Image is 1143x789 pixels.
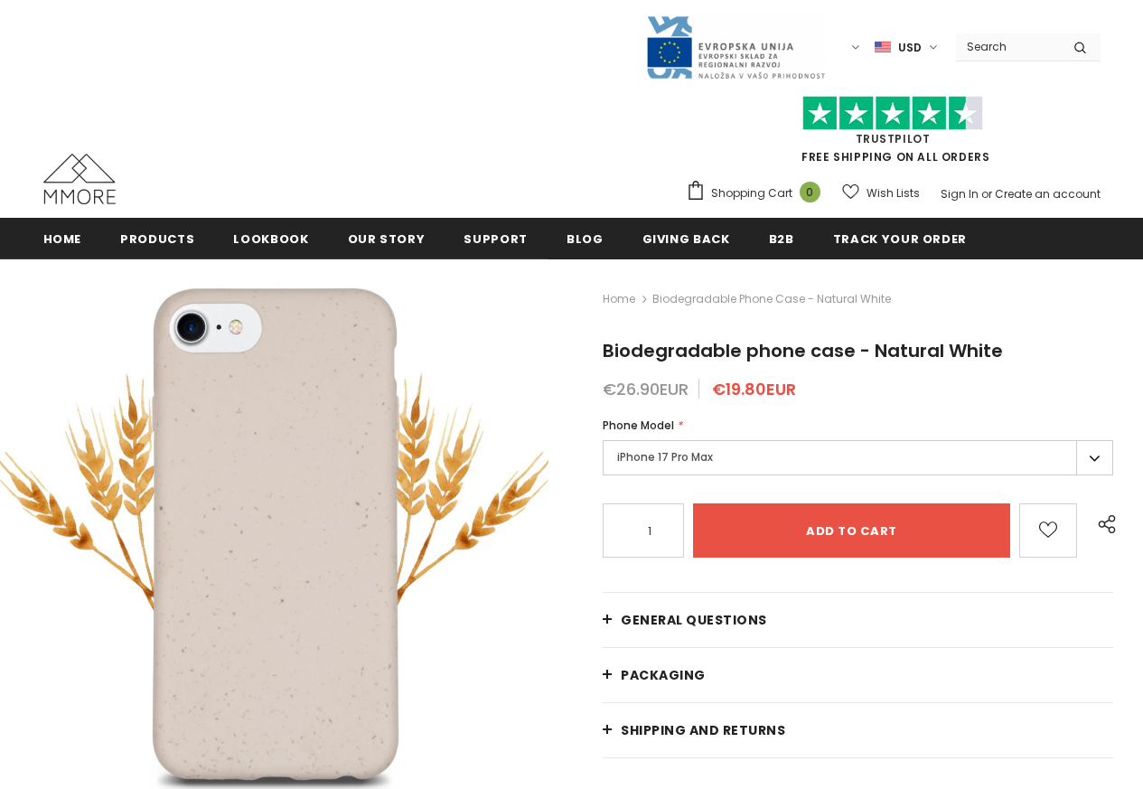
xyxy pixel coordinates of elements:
[645,39,826,54] a: Javni Razpis
[621,611,767,629] span: General Questions
[603,703,1113,757] a: Shipping and returns
[348,218,426,258] a: Our Story
[645,14,826,80] img: Javni Razpis
[120,230,194,248] span: Products
[693,503,1010,558] input: Add to cart
[981,186,992,202] span: or
[603,440,1113,475] label: iPhone 17 Pro Max
[603,288,635,310] a: Home
[956,33,1060,60] input: Search Site
[567,230,604,248] span: Blog
[686,180,829,207] a: Shopping Cart 0
[875,40,891,55] img: USD
[833,218,967,258] a: Track your order
[769,230,794,248] span: B2B
[712,378,796,400] span: €19.80EUR
[603,338,1003,363] span: Biodegradable phone case - Natural White
[43,154,116,204] img: MMORE Cases
[621,721,785,739] span: Shipping and returns
[856,131,931,146] a: Trustpilot
[464,218,528,258] a: support
[711,184,792,202] span: Shopping Cart
[995,186,1101,202] a: Create an account
[642,218,730,258] a: Giving back
[800,182,820,202] span: 0
[621,666,706,684] span: PACKAGING
[769,218,794,258] a: B2B
[603,378,689,400] span: €26.90EUR
[642,230,730,248] span: Giving back
[941,186,979,202] a: Sign In
[652,288,891,310] span: Biodegradable phone case - Natural White
[233,218,308,258] a: Lookbook
[603,648,1113,702] a: PACKAGING
[567,218,604,258] a: Blog
[842,177,920,209] a: Wish Lists
[233,230,308,248] span: Lookbook
[686,104,1101,164] span: FREE SHIPPING ON ALL ORDERS
[603,418,674,433] span: Phone Model
[43,230,82,248] span: Home
[43,218,82,258] a: Home
[348,230,426,248] span: Our Story
[120,218,194,258] a: Products
[898,39,922,57] span: USD
[603,593,1113,647] a: General Questions
[802,96,983,131] img: Trust Pilot Stars
[867,184,920,202] span: Wish Lists
[833,230,967,248] span: Track your order
[464,230,528,248] span: support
